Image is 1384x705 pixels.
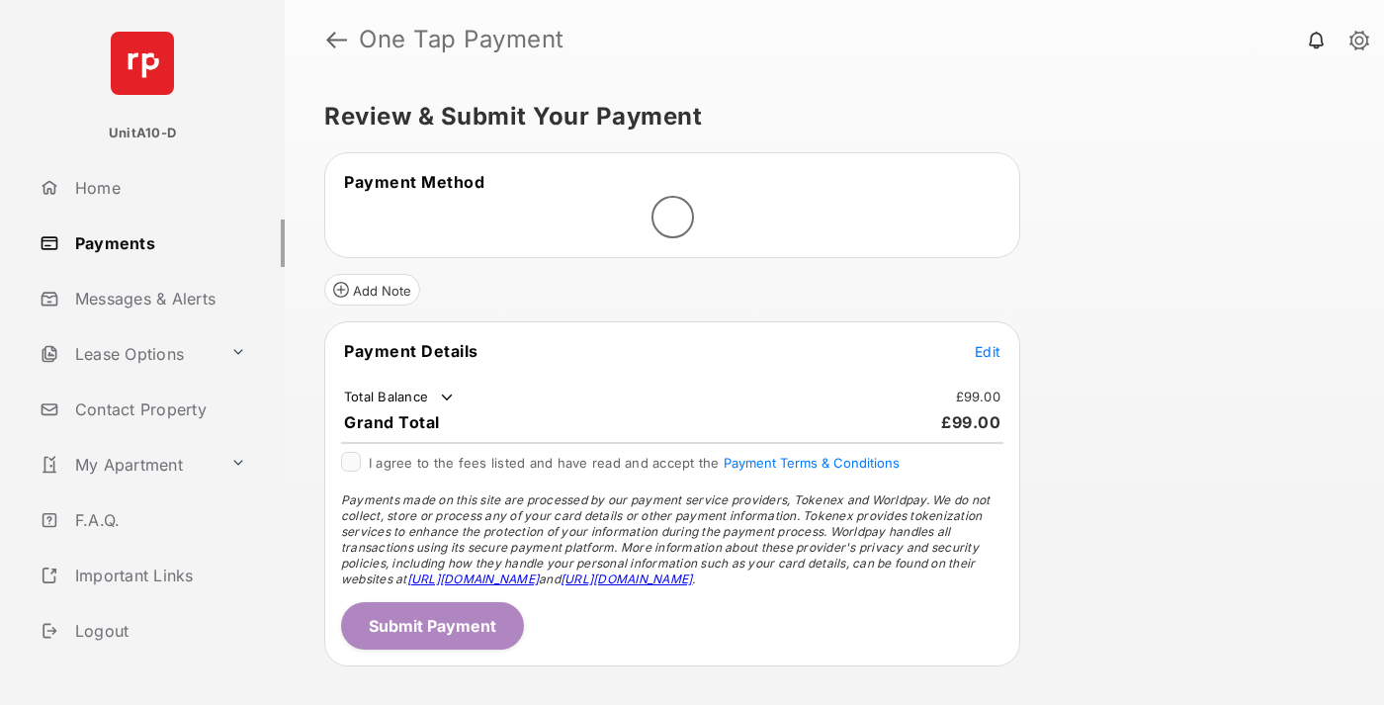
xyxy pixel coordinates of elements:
button: Add Note [324,274,420,306]
a: Messages & Alerts [32,275,285,322]
p: UnitA10-D [109,124,176,143]
strong: One Tap Payment [359,28,564,51]
span: Payments made on this site are processed by our payment service providers, Tokenex and Worldpay. ... [341,492,990,586]
td: Total Balance [343,388,457,407]
a: Contact Property [32,386,285,433]
a: Payments [32,220,285,267]
a: Logout [32,607,285,655]
a: [URL][DOMAIN_NAME] [407,572,539,586]
a: My Apartment [32,441,222,488]
span: £99.00 [941,412,1000,432]
span: Grand Total [344,412,440,432]
span: Edit [975,343,1000,360]
img: svg+xml;base64,PHN2ZyB4bWxucz0iaHR0cDovL3d3dy53My5vcmcvMjAwMC9zdmciIHdpZHRoPSI2NCIgaGVpZ2h0PSI2NC... [111,32,174,95]
span: I agree to the fees listed and have read and accept the [369,455,900,471]
a: [URL][DOMAIN_NAME] [561,572,692,586]
h5: Review & Submit Your Payment [324,105,1329,129]
span: Payment Details [344,341,478,361]
a: Important Links [32,552,254,599]
a: F.A.Q. [32,496,285,544]
span: Payment Method [344,172,484,192]
button: Edit [975,341,1000,361]
button: Submit Payment [341,602,524,650]
td: £99.00 [955,388,1002,405]
button: I agree to the fees listed and have read and accept the [724,455,900,471]
a: Home [32,164,285,212]
a: Lease Options [32,330,222,378]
